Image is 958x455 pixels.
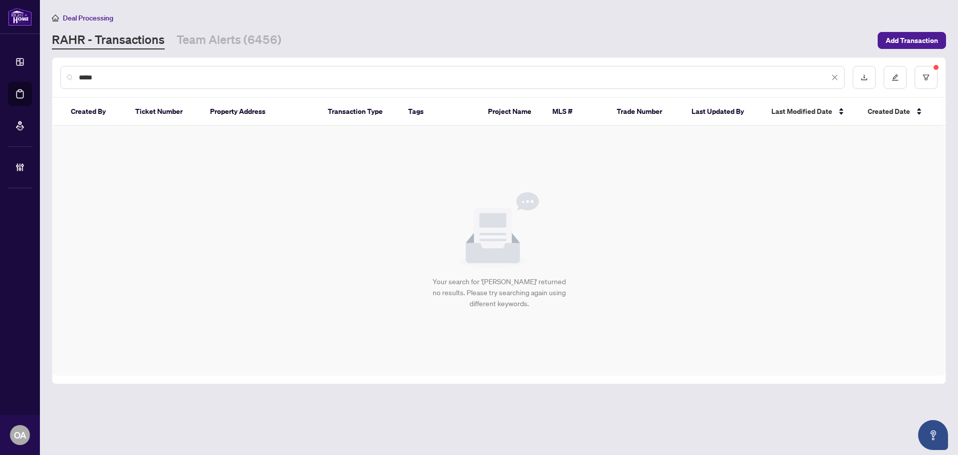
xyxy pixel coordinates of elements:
span: home [52,14,59,21]
span: OA [14,428,26,442]
th: Last Updated By [684,98,764,126]
button: Open asap [918,420,948,450]
span: close [831,74,838,81]
th: Created By [63,98,127,126]
img: logo [8,7,32,26]
div: Your search for '[PERSON_NAME]' returned no results. Please try searching again using different k... [432,276,567,309]
th: Created Date [860,98,935,126]
span: download [861,74,868,81]
a: RAHR - Transactions [52,31,165,49]
span: Deal Processing [63,13,113,22]
th: Project Name [480,98,544,126]
th: MLS # [544,98,609,126]
button: Add Transaction [878,32,946,49]
button: download [853,66,876,89]
img: Null State Icon [459,192,539,268]
a: Team Alerts (6456) [177,31,281,49]
th: Last Modified Date [763,98,860,126]
th: Transaction Type [320,98,400,126]
th: Tags [400,98,480,126]
span: Last Modified Date [771,106,832,117]
button: edit [884,66,907,89]
span: filter [923,74,930,81]
button: filter [915,66,938,89]
span: edit [892,74,899,81]
th: Trade Number [609,98,684,126]
th: Ticket Number [127,98,202,126]
span: Add Transaction [886,32,938,48]
span: Created Date [868,106,910,117]
th: Property Address [202,98,320,126]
